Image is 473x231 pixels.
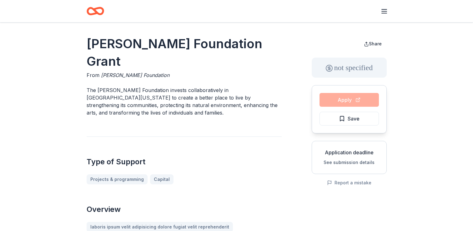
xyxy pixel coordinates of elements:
h1: [PERSON_NAME] Foundation Grant [87,35,282,70]
p: The [PERSON_NAME] Foundation invests collaboratively in [GEOGRAPHIC_DATA][US_STATE] to create a b... [87,86,282,116]
span: Share [369,41,382,46]
button: Share [359,38,387,50]
div: Application deadline [317,149,381,156]
h2: Overview [87,204,282,214]
span: Save [348,115,360,123]
button: Save [320,112,379,126]
span: [PERSON_NAME] Foundation [101,72,169,78]
button: Report a mistake [327,179,371,187]
h2: Type of Support [87,157,282,167]
button: See submission details [324,159,375,166]
div: not specified [312,58,387,78]
div: From [87,71,282,79]
a: Home [87,4,104,18]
